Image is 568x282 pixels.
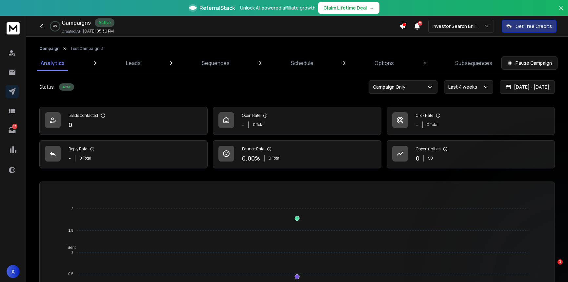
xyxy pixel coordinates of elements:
[126,59,141,67] p: Leads
[7,265,20,278] button: A
[122,55,145,71] a: Leads
[501,56,558,70] button: Pause Campaign
[242,113,260,118] p: Open Rate
[39,84,55,90] p: Status:
[240,5,315,11] p: Unlock AI-powered affiliate growth
[39,46,60,51] button: Campaign
[6,124,19,137] a: 17
[213,107,381,135] a: Open Rate-0 Total
[375,59,394,67] p: Options
[387,107,555,135] a: Click Rate-0 Total
[39,107,208,135] a: Leads Contacted0
[242,146,264,152] p: Bounce Rate
[387,140,555,168] a: Opportunities0$0
[318,2,379,14] button: Claim Lifetime Deal→
[69,154,71,163] p: -
[242,154,260,163] p: 0.00 %
[500,80,555,94] button: [DATE] - [DATE]
[71,250,73,254] tspan: 1
[427,122,438,127] p: 0 Total
[12,124,17,129] p: 17
[202,59,230,67] p: Sequences
[416,154,419,163] p: 0
[371,55,398,71] a: Options
[69,113,98,118] p: Leads Contacted
[63,245,76,250] span: Sent
[242,120,244,129] p: -
[79,156,91,161] p: 0 Total
[213,140,381,168] a: Bounce Rate0.00%0 Total
[455,59,492,67] p: Subsequences
[448,84,480,90] p: Last 4 weeks
[451,55,496,71] a: Subsequences
[253,122,265,127] p: 0 Total
[502,20,557,33] button: Get Free Credits
[59,83,74,91] div: Active
[416,113,433,118] p: Click Rate
[83,29,114,34] p: [DATE] 05:30 PM
[370,5,374,11] span: →
[39,140,208,168] a: Reply Rate-0 Total
[428,156,433,161] p: $ 0
[71,207,73,211] tspan: 2
[68,228,73,232] tspan: 1.5
[41,59,65,67] p: Analytics
[291,59,314,67] p: Schedule
[69,146,87,152] p: Reply Rate
[287,55,317,71] a: Schedule
[199,4,235,12] span: ReferralStack
[433,23,484,30] p: Investor Search Brillwood
[62,19,91,27] h1: Campaigns
[70,46,103,51] p: Test Campaign 2
[516,23,552,30] p: Get Free Credits
[69,120,72,129] p: 0
[53,24,57,28] p: 0 %
[416,120,418,129] p: -
[95,18,114,27] div: Active
[198,55,233,71] a: Sequences
[557,4,565,20] button: Close banner
[373,84,408,90] p: Campaign Only
[418,21,422,26] span: 50
[558,259,563,265] span: 1
[544,259,560,275] iframe: Intercom live chat
[68,272,73,276] tspan: 0.5
[62,29,81,34] p: Created At:
[416,146,440,152] p: Opportunities
[269,156,280,161] p: 0 Total
[37,55,69,71] a: Analytics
